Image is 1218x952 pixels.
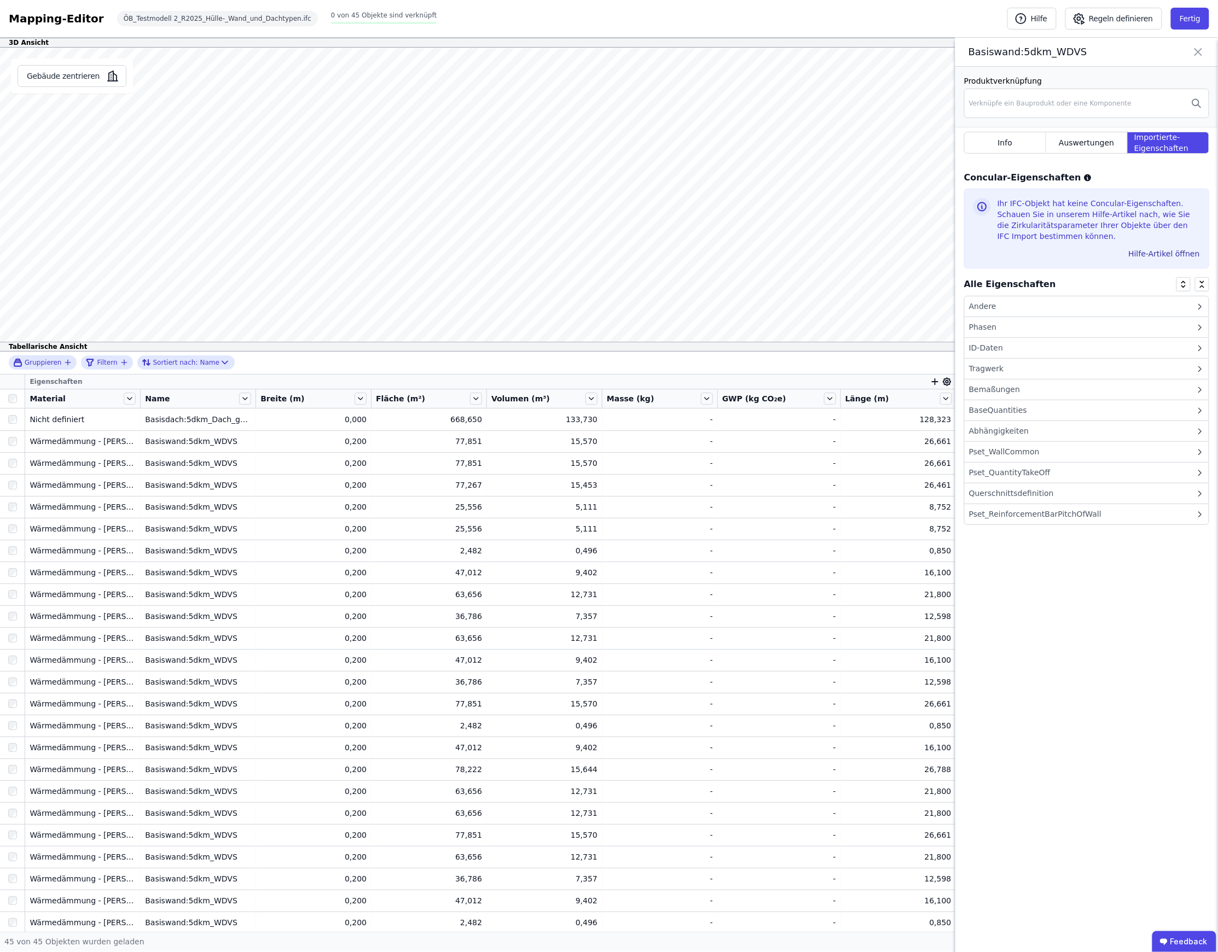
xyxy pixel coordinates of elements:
[491,830,598,840] div: 15,570
[260,676,367,687] div: 0,200
[607,830,713,840] div: -
[722,698,836,709] div: -
[97,358,117,367] span: Filtern
[845,567,952,578] div: 16,100
[260,523,367,534] div: 0,200
[260,808,367,819] div: 0,200
[9,38,49,47] span: 3D Ansicht
[845,458,952,469] div: 26,661
[607,720,713,731] div: -
[145,655,251,665] div: Basiswand:5dkm_WDVS
[1065,8,1162,30] button: Regeln definieren
[145,458,251,469] div: Basiswand:5dkm_WDVS
[376,830,482,840] div: 77,851
[30,589,136,600] div: Wärmedämmung - [PERSON_NAME]
[145,873,251,884] div: Basiswand:5dkm_WDVS
[145,633,251,644] div: Basiswand:5dkm_WDVS
[845,501,952,512] div: 8,752
[376,633,482,644] div: 63,656
[845,414,952,425] div: 128,323
[491,676,598,687] div: 7,357
[260,501,367,512] div: 0,200
[607,873,713,884] div: -
[491,808,598,819] div: 12,731
[376,523,482,534] div: 25,556
[30,523,136,534] div: Wärmedämmung - [PERSON_NAME]
[145,611,251,622] div: Basiswand:5dkm_WDVS
[722,414,836,425] div: -
[260,633,367,644] div: 0,200
[722,676,836,687] div: -
[30,873,136,884] div: Wärmedämmung - [PERSON_NAME]
[491,633,598,644] div: 12,731
[845,808,952,819] div: 21,800
[491,873,598,884] div: 7,357
[845,589,952,600] div: 21,800
[845,698,952,709] div: 26,661
[9,342,87,351] span: Tabellarische Ansicht
[491,917,598,928] div: 0,496
[607,567,713,578] div: -
[30,830,136,840] div: Wärmedämmung - [PERSON_NAME]
[845,480,952,490] div: 26,461
[25,358,61,367] span: Gruppieren
[30,458,136,469] div: Wärmedämmung - [PERSON_NAME]
[722,523,836,534] div: -
[722,720,836,731] div: -
[153,358,198,367] span: Sortiert nach:
[260,458,367,469] div: 0,200
[607,917,713,928] div: -
[969,99,1132,108] div: Verknüpfe ein Bauprodukt oder eine Komponente
[30,786,136,797] div: Wärmedämmung - [PERSON_NAME]
[145,676,251,687] div: Basiswand:5dkm_WDVS
[607,676,713,687] div: -
[260,545,367,556] div: 0,200
[260,786,367,797] div: 0,200
[376,698,482,709] div: 77,851
[845,611,952,622] div: 12,598
[845,523,952,534] div: 8,752
[376,786,482,797] div: 63,656
[491,480,598,490] div: 15,453
[260,698,367,709] div: 0,200
[491,545,598,556] div: 0,496
[145,742,251,753] div: Basiswand:5dkm_WDVS
[30,655,136,665] div: Wärmedämmung - [PERSON_NAME]
[722,830,836,840] div: -
[376,589,482,600] div: 63,656
[722,567,836,578] div: -
[260,742,367,753] div: 0,200
[722,917,836,928] div: -
[145,808,251,819] div: Basiswand:5dkm_WDVS
[376,851,482,862] div: 63,656
[376,655,482,665] div: 47,012
[260,436,367,447] div: 0,200
[376,917,482,928] div: 2,482
[491,414,598,425] div: 133,730
[722,436,836,447] div: -
[722,611,836,622] div: -
[491,393,550,404] span: Volumen (m³)
[845,764,952,775] div: 26,788
[376,676,482,687] div: 36,786
[260,895,367,906] div: 0,200
[1059,137,1114,148] span: Auswertungen
[331,11,437,19] span: 0 von 45 Objekte sind verknüpft
[145,786,251,797] div: Basiswand:5dkm_WDVS
[607,611,713,622] div: -
[376,501,482,512] div: 25,556
[30,895,136,906] div: Wärmedämmung - [PERSON_NAME]
[722,873,836,884] div: -
[376,808,482,819] div: 63,656
[607,764,713,775] div: -
[260,851,367,862] div: 0,200
[491,698,598,709] div: 15,570
[845,851,952,862] div: 21,800
[376,567,482,578] div: 47,012
[607,436,713,447] div: -
[845,545,952,556] div: 0,850
[964,171,1092,184] div: Concular-Eigenschaften
[260,414,367,425] div: 0,000
[722,764,836,775] div: -
[260,655,367,665] div: 0,200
